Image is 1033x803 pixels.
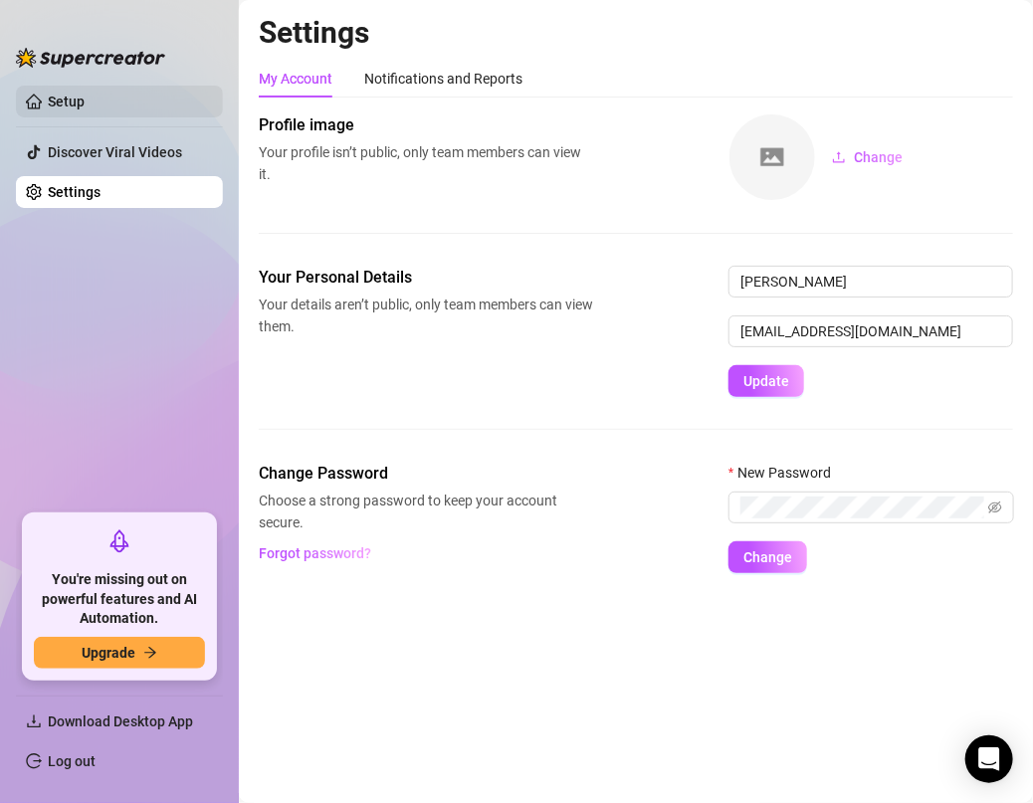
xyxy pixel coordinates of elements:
input: Enter name [728,266,1013,298]
button: Change [728,541,807,573]
span: Forgot password? [260,545,372,561]
div: Notifications and Reports [364,68,522,90]
span: Your profile isn’t public, only team members can view it. [259,141,593,185]
span: Your details aren’t public, only team members can view them. [259,294,593,337]
span: You're missing out on powerful features and AI Automation. [34,570,205,629]
label: New Password [728,462,844,484]
span: rocket [107,529,131,553]
img: logo-BBDzfeDw.svg [16,48,165,68]
button: Update [728,365,804,397]
div: Open Intercom Messenger [965,735,1013,783]
span: upload [832,150,846,164]
span: Change [743,549,792,565]
button: Forgot password? [259,537,372,569]
span: Your Personal Details [259,266,593,290]
span: arrow-right [143,646,157,660]
a: Log out [48,753,96,769]
span: Download Desktop App [48,713,193,729]
img: square-placeholder.png [729,114,815,200]
div: My Account [259,68,332,90]
button: Change [816,141,919,173]
h2: Settings [259,14,1013,52]
input: New Password [740,497,984,518]
span: Update [743,373,789,389]
span: eye-invisible [988,501,1002,514]
a: Discover Viral Videos [48,144,182,160]
button: Upgradearrow-right [34,637,205,669]
span: Change [854,149,903,165]
span: Profile image [259,113,593,137]
a: Setup [48,94,85,109]
span: download [26,713,42,729]
a: Settings [48,184,101,200]
input: Enter new email [728,315,1013,347]
span: Upgrade [82,645,135,661]
span: Choose a strong password to keep your account secure. [259,490,593,533]
span: Change Password [259,462,593,486]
